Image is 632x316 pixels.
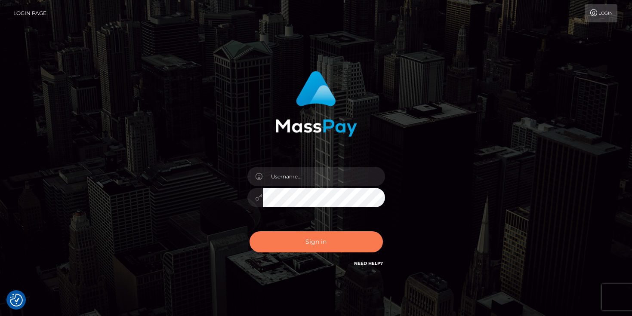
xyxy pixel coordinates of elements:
[354,261,383,266] a: Need Help?
[275,71,357,137] img: MassPay Login
[585,4,617,22] a: Login
[250,231,383,252] button: Sign in
[13,4,46,22] a: Login Page
[10,294,23,307] img: Revisit consent button
[10,294,23,307] button: Consent Preferences
[263,167,385,186] input: Username...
